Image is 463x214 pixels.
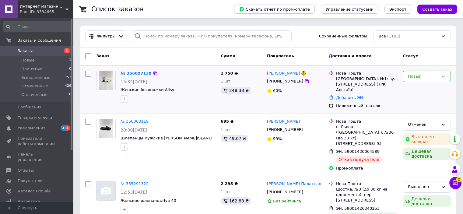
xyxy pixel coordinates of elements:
span: Покупатели [18,178,43,184]
div: Нова Пошта [336,119,398,124]
span: (1183) [387,34,400,38]
span: Заказы и сообщения [18,38,61,43]
span: ЭН: 59001430064589 [336,149,380,154]
a: Женские шлепанцы Iva 40 [121,198,176,203]
span: Показатели работы компании [18,136,56,147]
a: [PERSON_NAME] [267,71,300,76]
img: Фото товару [99,119,113,138]
a: Шлепанцы мужские [PERSON_NAME]ISLAND [121,136,212,140]
img: Фото товару [99,71,113,90]
div: [PHONE_NUMBER] [266,188,304,196]
a: Создать заказ [411,7,457,11]
span: 0 [69,92,71,97]
span: Уведомления [18,125,45,131]
span: Без рейтинга [273,199,301,203]
span: 3 [61,125,65,131]
div: г. Львов ([GEOGRAPHIC_DATA].), №36 (до 30 кг): [STREET_ADDRESS] 93 [336,124,398,146]
div: Отказ получателя [336,156,382,163]
img: Фото товару [96,181,115,200]
span: 1 шт. [221,79,232,83]
button: Скачать отчет по пром-оплате [234,5,315,14]
span: 1 [69,58,71,63]
span: 753 [65,75,71,80]
div: Дешевая доставка [403,195,451,207]
div: [GEOGRAPHIC_DATA], №1: вул. [STREET_ADDRESS] (ТРК Альтаїр) [336,76,398,93]
a: № 356897138 [121,71,152,75]
h1: Список заказов [91,5,144,13]
a: Фото товару [96,181,116,201]
span: Оплаченные [21,92,47,97]
span: Статус [403,54,418,58]
button: Управление статусами [321,5,378,14]
span: 20:30[DATE] [121,128,147,132]
span: Создать заказ [422,7,452,12]
button: Чат с покупателем2 [449,177,461,189]
span: Аналитика [18,199,40,204]
span: 1 шт. [221,189,232,194]
span: Принятые [21,66,42,72]
span: Доставка и оплата [329,54,372,58]
span: 2 295 ₴ [221,181,238,186]
span: Фильтры [97,33,116,39]
span: Скачать отчет по пром-оплате [239,6,310,12]
div: Дешевая доставка [403,148,451,160]
span: Товары и услуги [18,115,52,121]
a: Добавить ЭН [336,95,363,100]
span: Панель управления [18,152,56,163]
span: Новые [21,58,35,63]
span: 1 [64,48,70,53]
span: Отзывы [18,168,34,173]
a: Фото товару [96,119,116,138]
span: Покупатель [267,54,294,58]
span: Каталог ProSale [18,188,51,194]
div: Пром-оплата [336,166,398,171]
span: Выполненные [21,75,51,80]
span: 99% [273,136,282,141]
a: Женские босоножки Allsy [121,87,174,92]
div: [PHONE_NUMBER] [266,126,304,134]
span: Сообщения [18,104,41,110]
div: Наложенный платеж [336,103,398,109]
span: 15:34[DATE] [121,79,147,84]
a: Фото товару [96,71,116,90]
span: Заказ [96,54,109,58]
div: Шостка, №3 (до 30 кг на одно место): пер. [STREET_ADDRESS] [336,187,398,203]
span: Все [379,33,386,39]
div: Нова Пошта [336,181,398,187]
div: 49.07 ₴ [221,135,248,142]
div: Выполнен возврат [403,133,451,145]
span: 2 [456,177,461,182]
span: 0 [69,66,71,72]
input: Поиск по номеру заказа, ФИО покупателя, номеру телефона, Email, номеру накладной [132,30,292,42]
div: [PHONE_NUMBER] [266,77,304,85]
div: 162.83 ₴ [221,197,251,205]
a: № 355291322 [121,181,149,186]
span: 1 750 ₴ [221,71,238,75]
span: 1 шт. [221,127,232,132]
span: 12:53[DATE] [121,190,147,195]
input: Поиск [3,21,72,32]
span: Экспорт [389,7,406,12]
span: 60% [273,88,282,93]
div: Отменен [408,121,438,128]
a: [PERSON_NAME] [267,119,300,125]
span: ЭН: 59001426340253 [336,206,380,211]
a: № 356063118 [121,119,149,124]
a: [PERSON_NAME] Палатная [267,181,321,187]
span: 1 [65,125,70,131]
button: Создать заказ [417,5,457,14]
button: Экспорт [384,5,411,14]
span: Отмененные [21,83,48,89]
span: 695 ₴ [221,119,234,124]
span: Сохраненные фильтры: [319,33,369,39]
span: Управление статусами [326,7,374,12]
div: Ваш ID: 3334665 [20,9,73,15]
span: 429 [65,83,71,89]
span: Интернет магазин обуви Olimp-shoes [20,4,65,9]
div: 248.33 ₴ [221,87,251,94]
span: Заказы [18,48,33,54]
div: Нова Пошта [336,71,398,76]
